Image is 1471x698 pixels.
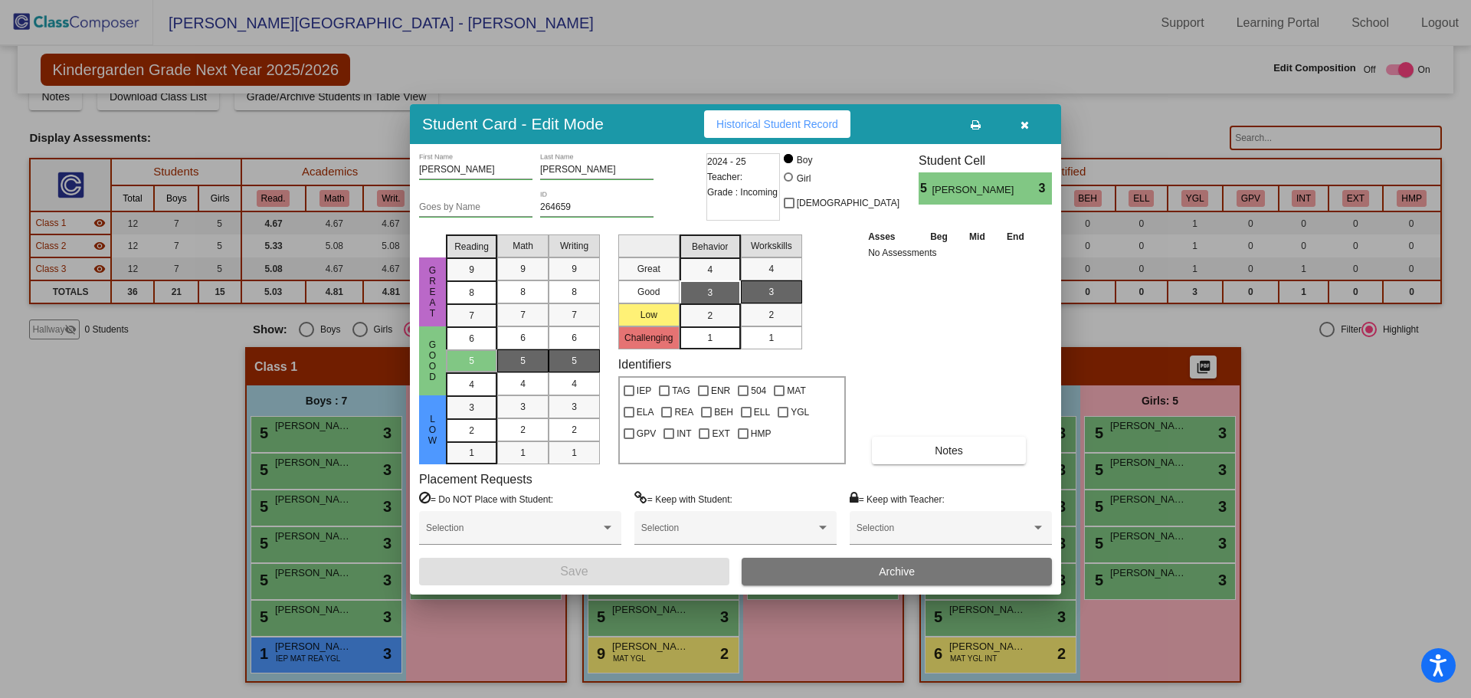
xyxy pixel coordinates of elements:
h3: Student Cell [919,153,1052,168]
span: Historical Student Record [716,118,838,130]
th: Mid [958,228,995,245]
span: 1 [707,331,713,345]
span: Good [426,339,440,382]
label: = Do NOT Place with Student: [419,491,553,506]
span: 3 [469,401,474,415]
th: End [996,228,1036,245]
span: Save [560,565,588,578]
span: Writing [560,239,588,253]
span: 4 [768,262,774,276]
button: Notes [872,437,1026,464]
span: 4 [520,377,526,391]
span: 6 [469,332,474,346]
span: ELL [754,403,770,421]
span: Workskills [751,239,792,253]
span: Low [426,414,440,446]
button: Historical Student Record [704,110,850,138]
span: Notes [935,444,963,457]
span: YGL [791,403,809,421]
button: Save [419,558,729,585]
span: 2024 - 25 [707,154,746,169]
span: 8 [469,286,474,300]
span: 7 [520,308,526,322]
span: Math [513,239,533,253]
label: = Keep with Teacher: [850,491,945,506]
span: ELA [637,403,654,421]
span: 4 [707,263,713,277]
span: 3 [707,286,713,300]
span: 1 [520,446,526,460]
span: 2 [768,308,774,322]
span: 2 [707,309,713,323]
span: Grade : Incoming [707,185,778,200]
span: 6 [572,331,577,345]
span: 5 [919,179,932,198]
span: INT [677,424,691,443]
span: 3 [1039,179,1052,198]
span: IEP [637,382,651,400]
span: Great [426,265,440,319]
span: REA [674,403,693,421]
span: TAG [672,382,690,400]
span: Behavior [692,240,728,254]
span: [DEMOGRAPHIC_DATA] [797,194,899,212]
span: Teacher: [707,169,742,185]
span: 5 [520,354,526,368]
h3: Student Card - Edit Mode [422,114,604,133]
th: Asses [864,228,919,245]
input: goes by name [419,202,532,213]
span: 9 [469,263,474,277]
label: = Keep with Student: [634,491,732,506]
span: 4 [469,378,474,392]
span: 9 [572,262,577,276]
span: 3 [768,285,774,299]
span: 1 [768,331,774,345]
span: HMP [751,424,772,443]
span: 8 [520,285,526,299]
span: 2 [520,423,526,437]
span: EXT [712,424,729,443]
span: MAT [787,382,805,400]
div: Girl [796,172,811,185]
span: 7 [572,308,577,322]
span: Archive [879,565,915,578]
span: 5 [572,354,577,368]
span: 3 [520,400,526,414]
span: 8 [572,285,577,299]
label: Identifiers [618,357,671,372]
td: No Assessments [864,245,1035,261]
span: 7 [469,309,474,323]
span: 3 [572,400,577,414]
span: [PERSON_NAME] [932,182,1017,198]
input: Enter ID [540,202,654,213]
span: 2 [572,423,577,437]
span: GPV [637,424,656,443]
span: 5 [469,354,474,368]
span: ENR [711,382,730,400]
span: 2 [469,424,474,437]
label: Placement Requests [419,472,532,487]
span: 1 [572,446,577,460]
span: 504 [751,382,766,400]
th: Beg [919,228,959,245]
span: BEH [714,403,733,421]
span: 1 [469,446,474,460]
span: 6 [520,331,526,345]
span: Reading [454,240,489,254]
button: Archive [742,558,1052,585]
span: 9 [520,262,526,276]
div: Boy [796,153,813,167]
span: 4 [572,377,577,391]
